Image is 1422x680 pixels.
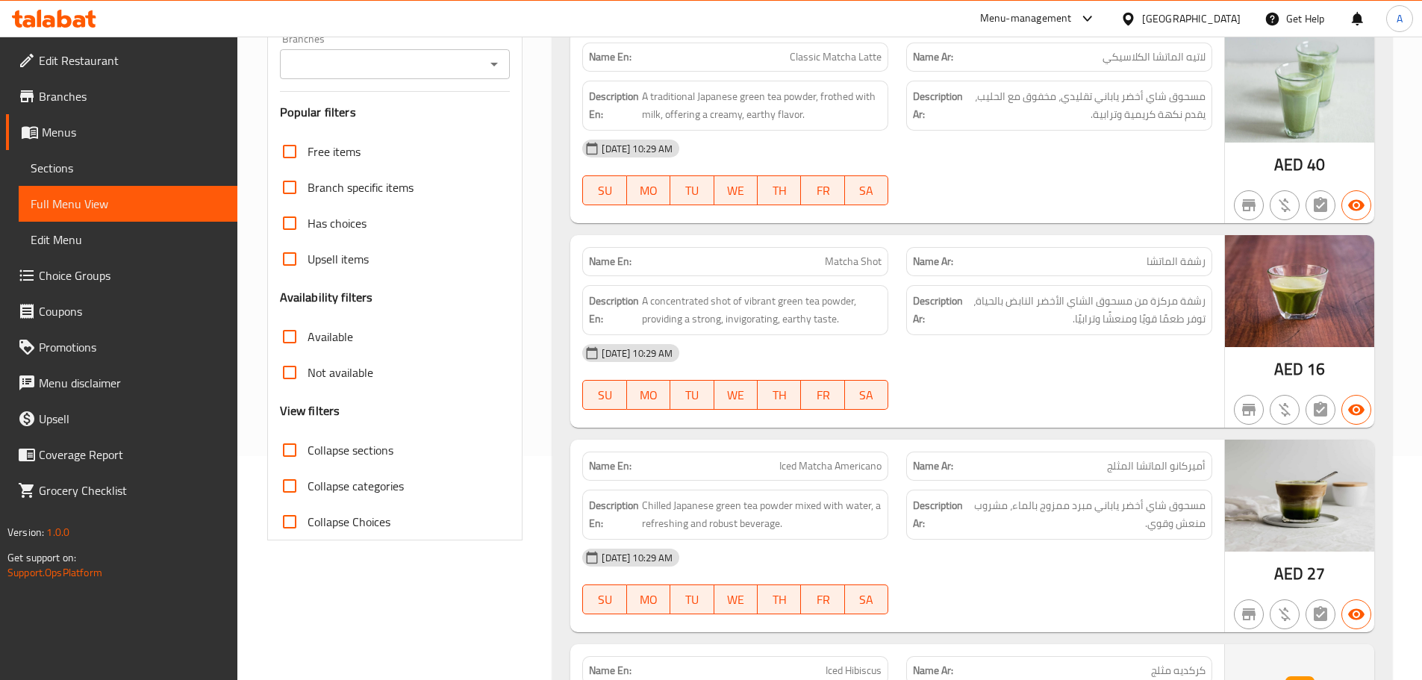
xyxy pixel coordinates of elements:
span: Menu disclaimer [39,374,225,392]
button: Not branch specific item [1234,190,1264,220]
span: [DATE] 10:29 AM [596,346,679,361]
span: Chilled Japanese green tea powder mixed with water, a refreshing and robust beverage. [642,496,882,533]
a: Menu disclaimer [6,365,237,401]
span: WE [720,180,752,202]
div: [GEOGRAPHIC_DATA] [1142,10,1241,27]
strong: Description En: [589,292,639,328]
span: Available [308,328,353,346]
span: 27 [1307,559,1325,588]
button: SU [582,584,626,614]
a: Sections [19,150,237,186]
button: Available [1341,190,1371,220]
button: Purchased item [1270,395,1300,425]
span: مسحوق شاي أخضر ياباني مبرد ممزوج بالماء، مشروب منعش وقوي. [968,496,1206,533]
strong: Description Ar: [913,87,963,124]
span: [DATE] 10:29 AM [596,551,679,565]
span: Collapse categories [308,477,404,495]
span: AED [1274,559,1303,588]
span: SA [851,384,882,406]
strong: Name Ar: [913,663,953,679]
span: Matcha Shot [825,254,882,269]
strong: Name En: [589,458,632,474]
strong: Description En: [589,496,639,533]
span: MO [633,589,664,611]
button: TU [670,584,714,614]
span: Coverage Report [39,446,225,464]
span: Get support on: [7,548,76,567]
h3: Popular filters [280,104,511,121]
button: TH [758,380,801,410]
a: Coupons [6,293,237,329]
span: مسحوق شاي أخضر ياباني تقليدي، مخفوق مع الحليب، يقدم نكهة كريمية وترابية. [966,87,1206,124]
span: SA [851,180,882,202]
span: Version: [7,523,44,542]
span: Has choices [308,214,367,232]
span: FR [807,589,838,611]
span: Choice Groups [39,266,225,284]
strong: Name En: [589,254,632,269]
span: Upsell [39,410,225,428]
button: Not branch specific item [1234,599,1264,629]
span: Edit Restaurant [39,52,225,69]
a: Support.OpsPlatform [7,563,102,582]
button: Purchased item [1270,190,1300,220]
button: FR [801,175,844,205]
strong: Description Ar: [913,496,964,533]
span: 40 [1307,150,1325,179]
span: TU [676,180,708,202]
span: AED [1274,150,1303,179]
button: WE [714,380,758,410]
button: TH [758,175,801,205]
button: TU [670,175,714,205]
button: SA [845,175,888,205]
span: TU [676,589,708,611]
a: Grocery Checklist [6,472,237,508]
span: A traditional Japanese green tea powder, frothed with milk, offering a creamy, earthy flavor. [642,87,882,124]
button: Open [484,54,505,75]
span: Grocery Checklist [39,481,225,499]
span: A [1397,10,1403,27]
button: Available [1341,395,1371,425]
a: Full Menu View [19,186,237,222]
a: Choice Groups [6,258,237,293]
span: Branches [39,87,225,105]
button: Not has choices [1306,190,1335,220]
span: Free items [308,143,361,160]
span: [DATE] 10:29 AM [596,142,679,156]
button: MO [627,584,670,614]
span: أميركانو الماتشا المثلج [1107,458,1206,474]
button: Available [1341,599,1371,629]
span: FR [807,180,838,202]
span: Collapse Choices [308,513,390,531]
span: Edit Menu [31,231,225,249]
img: Matcha_Shot638961219750767536.jpg [1225,235,1374,347]
a: Upsell [6,401,237,437]
button: WE [714,584,758,614]
h3: View filters [280,402,340,419]
button: MO [627,175,670,205]
span: Branch specific items [308,178,414,196]
span: AED [1274,355,1303,384]
span: TH [764,589,795,611]
strong: Description En: [589,87,639,124]
button: SU [582,380,626,410]
span: لاتيه الماتشا الكلاسيكي [1103,49,1206,65]
button: Not has choices [1306,599,1335,629]
button: Purchased item [1270,599,1300,629]
span: MO [633,384,664,406]
strong: Name En: [589,663,632,679]
span: رشفة الماتشا [1147,254,1206,269]
h3: Availability filters [280,289,373,306]
span: Iced Matcha Americano [779,458,882,474]
button: SA [845,584,888,614]
span: كركديه مثلج [1151,663,1206,679]
button: FR [801,380,844,410]
span: Iced Hibiscus [826,663,882,679]
img: Classic_Matcha_Latte638961219748946346.jpg [1225,31,1374,143]
span: WE [720,384,752,406]
span: FR [807,384,838,406]
span: SU [589,589,620,611]
span: Collapse sections [308,441,393,459]
span: A concentrated shot of vibrant green tea powder, providing a strong, invigorating, earthy taste. [642,292,882,328]
span: Menus [42,123,225,141]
